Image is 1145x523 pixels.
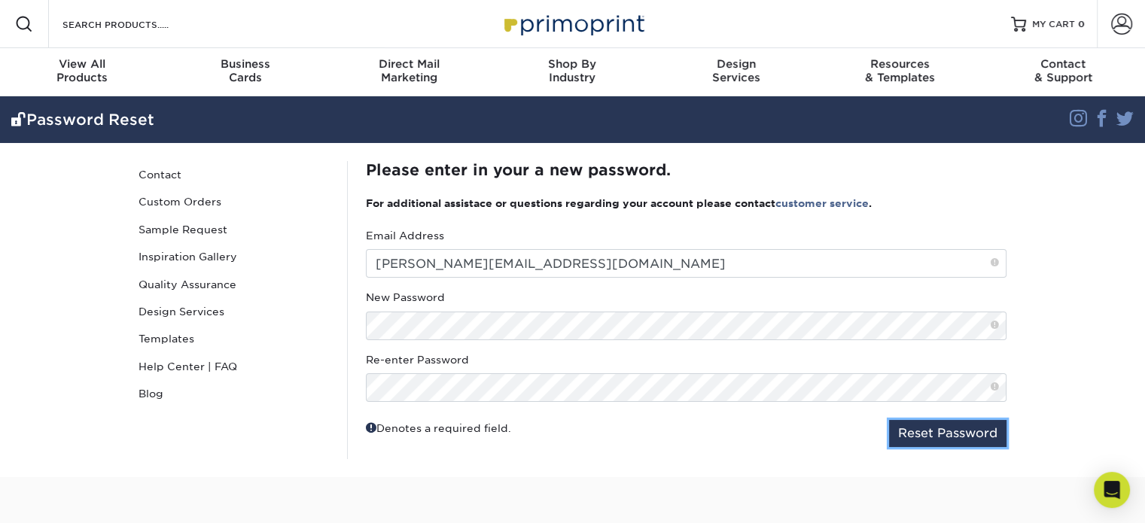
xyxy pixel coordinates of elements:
[654,57,818,71] span: Design
[982,57,1145,84] div: & Support
[982,57,1145,71] span: Contact
[132,353,336,380] a: Help Center | FAQ
[366,228,444,243] label: Email Address
[61,15,208,33] input: SEARCH PRODUCTS.....
[327,48,491,96] a: Direct MailMarketing
[1078,19,1085,29] span: 0
[818,57,981,84] div: & Templates
[132,243,336,270] a: Inspiration Gallery
[132,216,336,243] a: Sample Request
[327,57,491,84] div: Marketing
[491,57,654,84] div: Industry
[366,197,1006,209] h3: For additional assistace or questions regarding your account please contact .
[132,298,336,325] a: Design Services
[132,380,336,407] a: Blog
[654,48,818,96] a: DesignServices
[491,57,654,71] span: Shop By
[982,48,1145,96] a: Contact& Support
[366,161,1006,179] h2: Please enter in your a new password.
[654,57,818,84] div: Services
[1094,472,1130,508] div: Open Intercom Messenger
[1032,18,1075,31] span: MY CART
[498,8,648,40] img: Primoprint
[132,188,336,215] a: Custom Orders
[366,352,469,367] label: Re-enter Password
[818,48,981,96] a: Resources& Templates
[818,57,981,71] span: Resources
[132,325,336,352] a: Templates
[491,48,654,96] a: Shop ByIndustry
[889,420,1006,447] button: Reset Password
[366,290,445,305] label: New Password
[163,48,327,96] a: BusinessCards
[775,197,869,209] a: customer service
[327,57,491,71] span: Direct Mail
[132,271,336,298] a: Quality Assurance
[132,161,336,188] a: Contact
[163,57,327,71] span: Business
[366,420,511,436] div: Denotes a required field.
[163,57,327,84] div: Cards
